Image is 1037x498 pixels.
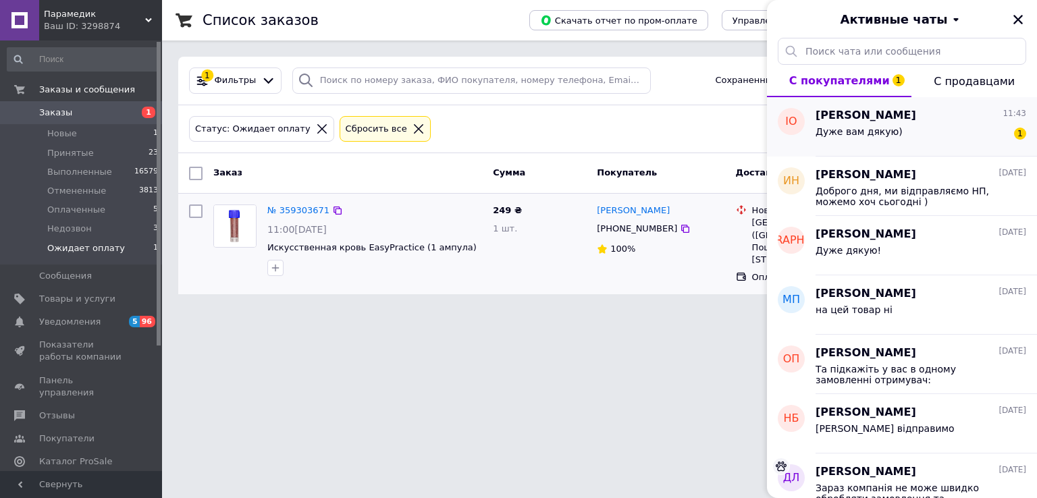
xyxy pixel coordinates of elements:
[767,216,1037,275] button: [DEMOGRAPHIC_DATA][PERSON_NAME][DATE]Дуже дякую!
[767,65,911,97] button: С покупателями1
[39,455,112,468] span: Каталог ProSale
[789,74,890,87] span: С покупателями
[752,217,891,266] div: [GEOGRAPHIC_DATA] ([GEOGRAPHIC_DATA].), Поштомат №3485: вул. [STREET_ADDRESS] С)
[39,270,92,282] span: Сообщения
[47,242,125,254] span: Ожидает оплату
[201,70,213,82] div: 1
[999,167,1026,179] span: [DATE]
[597,167,657,177] span: Покупатель
[999,345,1026,357] span: [DATE]
[767,157,1037,216] button: ИН[PERSON_NAME][DATE]Доброго дня, ми відправляємо НП, можемо хоч сьогодні )
[767,275,1037,335] button: МП[PERSON_NAME][DATE]на цей товар ні
[999,464,1026,476] span: [DATE]
[722,10,849,30] button: Управление статусами
[715,74,825,87] span: Сохраненные фильтры:
[153,223,158,235] span: 3
[39,433,95,445] span: Покупатели
[752,204,891,217] div: Нова Пошта
[816,405,916,420] span: [PERSON_NAME]
[841,11,948,28] span: Активные чаты
[816,245,881,256] span: Дуже дякую!
[1014,128,1026,140] span: 1
[140,316,155,327] span: 96
[893,74,905,86] span: 1
[783,352,800,367] span: ОП
[39,84,135,96] span: Заказы и сообщения
[47,185,106,197] span: Отмененные
[213,204,257,248] a: Фото товару
[594,220,680,238] div: [PHONE_NUMBER]
[142,107,155,118] span: 1
[493,205,522,215] span: 249 ₴
[730,233,853,248] span: [DEMOGRAPHIC_DATA]
[7,47,159,72] input: Поиск
[816,126,903,137] span: Дуже вам дякую)
[493,223,517,233] span: 1 шт.
[267,224,327,235] span: 11:00[DATE]
[1003,108,1026,119] span: 11:43
[597,204,670,217] a: [PERSON_NAME]
[493,167,525,177] span: Сумма
[39,410,75,422] span: Отзывы
[39,375,125,399] span: Панель управления
[47,147,94,159] span: Принятые
[783,470,800,486] span: ДЛ
[267,242,477,252] a: Искусственная кровь EasyPractice (1 ампула)
[816,304,893,315] span: на цей товар ні
[153,242,158,254] span: 1
[44,8,145,20] span: Парамедик
[752,271,891,283] div: Оплата по реквизитам
[153,204,158,216] span: 5
[149,147,158,159] span: 23
[44,20,162,32] div: Ваш ID: 3298874
[733,16,839,26] span: Управление статусами
[215,74,257,87] span: Фильтры
[540,14,697,26] span: Скачать отчет по пром-оплате
[816,186,1007,207] span: Доброго дня, ми відправляємо НП, можемо хоч сьогодні )
[778,38,1026,65] input: Поиск чата или сообщения
[39,293,115,305] span: Товары и услуги
[39,339,125,363] span: Показатели работы компании
[139,185,158,197] span: 3813
[816,286,916,302] span: [PERSON_NAME]
[783,411,799,426] span: НБ
[203,12,319,28] h1: Список заказов
[47,128,77,140] span: Новые
[999,286,1026,298] span: [DATE]
[767,394,1037,453] button: НБ[PERSON_NAME][DATE][PERSON_NAME] відправимо
[911,65,1037,97] button: С продавцами
[816,364,1007,385] span: Та підкажіть у вас в одному замовленні отримувач: [PERSON_NAME] , а в іншому [PERSON_NAME] номер ...
[999,405,1026,416] span: [DATE]
[767,97,1037,157] button: ІО[PERSON_NAME]11:43Дуже вам дякую)1
[47,223,92,235] span: Недозвон
[134,166,158,178] span: 16579
[292,67,652,94] input: Поиск по номеру заказа, ФИО покупателя, номеру телефона, Email, номеру накладной
[129,316,140,327] span: 5
[816,108,916,123] span: [PERSON_NAME]
[934,75,1015,88] span: С продавцами
[816,345,916,361] span: [PERSON_NAME]
[783,173,799,189] span: ИН
[816,167,916,183] span: [PERSON_NAME]
[767,335,1037,394] button: ОП[PERSON_NAME][DATE]Та підкажіть у вас в одному замовленні отримувач: [PERSON_NAME] , а в іншому...
[999,227,1026,238] span: [DATE]
[816,464,916,480] span: [PERSON_NAME]
[343,122,410,136] div: Сбросить все
[805,11,999,28] button: Активные чаты
[47,166,112,178] span: Выполненные
[214,205,256,246] img: Фото товару
[782,292,800,308] span: МП
[267,205,329,215] a: № 359303671
[192,122,313,136] div: Статус: Ожидает оплату
[213,167,242,177] span: Заказ
[39,316,101,328] span: Уведомления
[816,423,955,434] span: [PERSON_NAME] відправимо
[153,128,158,140] span: 1
[529,10,708,30] button: Скачать отчет по пром-оплате
[610,244,635,254] span: 100%
[1010,11,1026,28] button: Закрыть
[816,227,916,242] span: [PERSON_NAME]
[47,204,105,216] span: Оплаченные
[39,107,72,119] span: Заказы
